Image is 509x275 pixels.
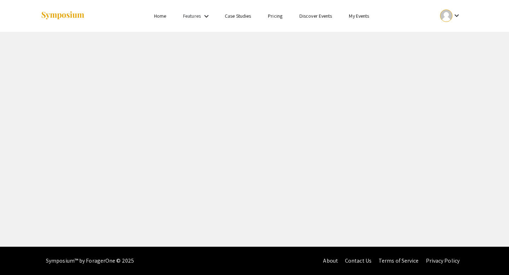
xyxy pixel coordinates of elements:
[345,257,371,264] a: Contact Us
[433,8,468,24] button: Expand account dropdown
[323,257,338,264] a: About
[225,13,251,19] a: Case Studies
[46,247,134,275] div: Symposium™ by ForagerOne © 2025
[154,13,166,19] a: Home
[268,13,282,19] a: Pricing
[41,11,85,21] img: Symposium by ForagerOne
[452,11,461,20] mat-icon: Expand account dropdown
[202,12,211,21] mat-icon: Expand Features list
[379,257,419,264] a: Terms of Service
[183,13,201,19] a: Features
[479,243,504,270] iframe: Chat
[299,13,332,19] a: Discover Events
[426,257,460,264] a: Privacy Policy
[349,13,369,19] a: My Events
